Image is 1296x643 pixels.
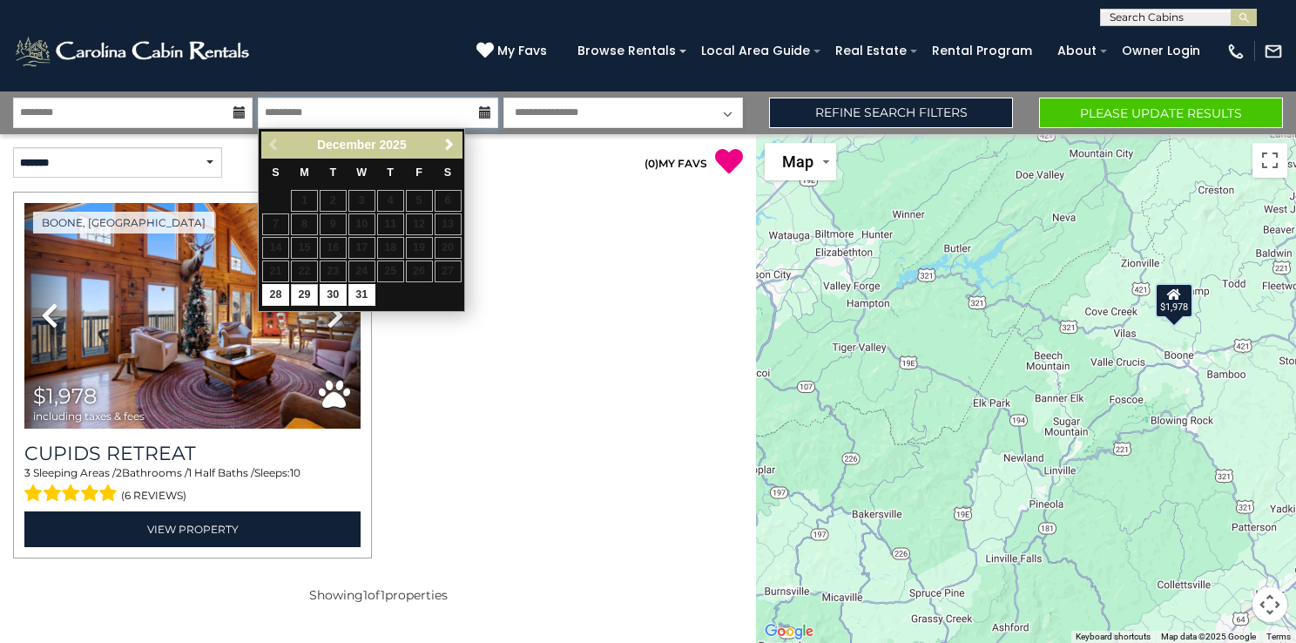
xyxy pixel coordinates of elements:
img: mail-regular-white.png [1264,42,1283,61]
button: Keyboard shortcuts [1076,631,1151,643]
span: Thursday [387,166,394,179]
span: Friday [415,166,422,179]
div: Sleeping Areas / Bathrooms / Sleeps: [24,465,361,507]
a: Rental Program [923,37,1041,64]
span: 2 [116,466,122,479]
span: 1 [363,587,368,603]
span: (6 reviews) [121,484,186,507]
img: thumbnail_163281209.jpeg [24,203,361,429]
span: 2025 [380,138,407,152]
button: Map camera controls [1252,587,1287,622]
a: 28 [262,284,289,306]
a: About [1049,37,1105,64]
a: Cupids Retreat [24,442,361,465]
span: Tuesday [330,166,337,179]
a: Refine Search Filters [769,98,1013,128]
a: Real Estate [827,37,915,64]
a: Open this area in Google Maps (opens a new window) [760,620,818,643]
button: Change map style [765,143,836,180]
a: Browse Rentals [569,37,685,64]
a: 30 [320,284,347,306]
button: Please Update Results [1039,98,1283,128]
span: including taxes & fees [33,410,145,422]
span: Wednesday [356,166,367,179]
span: Sunday [272,166,279,179]
a: Owner Login [1113,37,1209,64]
img: phone-regular-white.png [1226,42,1245,61]
span: ( ) [645,157,658,170]
a: 29 [291,284,318,306]
div: $1,978 [1155,283,1193,318]
span: December [317,138,376,152]
img: Google [760,620,818,643]
span: 1 Half Baths / [188,466,254,479]
span: 0 [648,157,655,170]
button: Toggle fullscreen view [1252,143,1287,178]
span: Next [442,138,456,152]
span: Map data ©2025 Google [1161,632,1256,641]
a: Boone, [GEOGRAPHIC_DATA] [33,212,214,234]
span: $1,978 [33,383,97,409]
img: White-1-2.png [13,34,254,69]
p: Showing of properties [13,586,743,604]
a: 31 [348,284,375,306]
a: View Property [24,511,361,547]
span: 3 [24,466,30,479]
span: Map [782,152,813,171]
a: Terms [1266,632,1291,641]
a: Next [438,134,460,156]
a: (0)MY FAVS [645,157,707,170]
span: Saturday [444,166,451,179]
span: My Favs [497,42,547,60]
a: Local Area Guide [692,37,819,64]
span: 1 [381,587,385,603]
a: My Favs [476,42,551,61]
span: Monday [300,166,309,179]
span: 10 [290,466,300,479]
